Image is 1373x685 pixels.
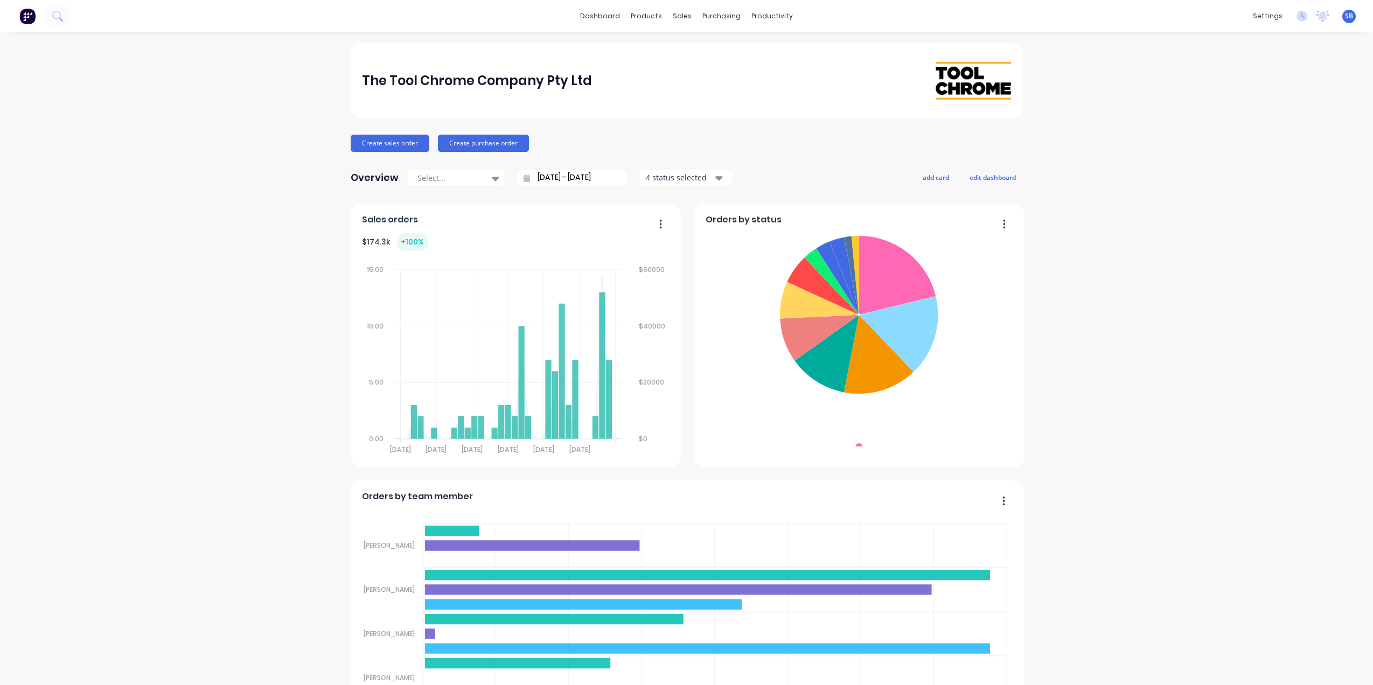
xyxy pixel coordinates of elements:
img: The Tool Chrome Company Pty Ltd [936,62,1011,100]
tspan: 0.00 [369,434,384,443]
tspan: $20000 [639,378,665,387]
tspan: [PERSON_NAME] [364,629,415,638]
span: Orders by team member [362,490,473,503]
button: Create purchase order [438,135,529,152]
img: Factory [19,8,36,24]
a: dashboard [575,8,625,24]
div: $ 174.3k [362,233,428,251]
tspan: [DATE] [390,445,411,454]
tspan: $40000 [639,321,666,331]
tspan: 5.00 [369,378,384,387]
tspan: [DATE] [426,445,447,454]
tspan: [DATE] [534,445,555,454]
tspan: [PERSON_NAME] [364,673,415,682]
div: settings [1247,8,1288,24]
div: The Tool Chrome Company Pty Ltd [362,70,592,92]
div: + 100 % [396,233,428,251]
tspan: $60000 [639,265,665,274]
tspan: $0 [639,434,648,443]
button: 4 status selected [640,170,731,186]
div: 4 status selected [646,172,714,183]
tspan: 15.00 [367,265,384,274]
div: purchasing [697,8,746,24]
button: Create sales order [351,135,429,152]
tspan: [DATE] [569,445,590,454]
div: sales [667,8,697,24]
button: edit dashboard [963,170,1023,184]
div: productivity [746,8,798,24]
span: Orders by status [706,213,782,226]
tspan: 10.00 [367,321,384,331]
div: products [625,8,667,24]
tspan: [DATE] [462,445,483,454]
span: Sales orders [362,213,418,226]
tspan: [PERSON_NAME] [364,541,415,550]
tspan: [PERSON_NAME] [364,585,415,594]
div: Overview [351,167,399,188]
button: add card [916,170,956,184]
span: SB [1345,11,1353,21]
tspan: [DATE] [498,445,519,454]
